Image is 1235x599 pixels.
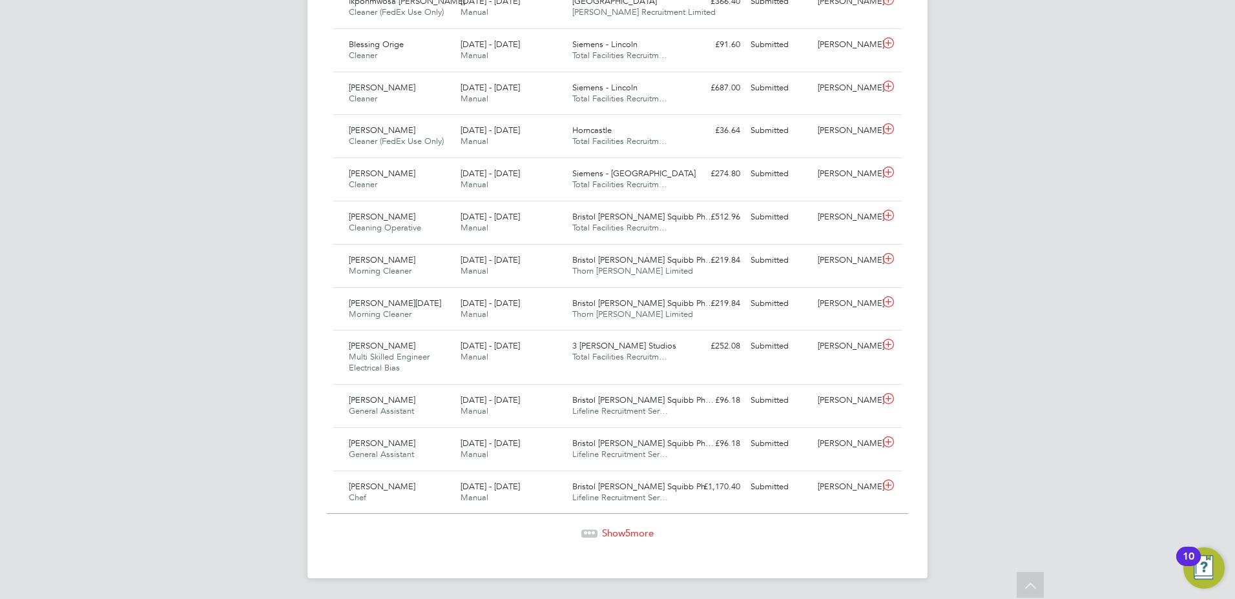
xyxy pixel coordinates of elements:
[461,50,488,61] span: Manual
[813,120,880,141] div: [PERSON_NAME]
[461,405,488,416] span: Manual
[461,265,488,276] span: Manual
[625,527,630,539] span: 5
[572,254,714,265] span: Bristol [PERSON_NAME] Squibb Ph…
[745,250,813,271] div: Submitted
[678,293,745,314] div: £219.84
[461,309,488,320] span: Manual
[349,449,414,460] span: General Assistant
[572,449,668,460] span: Lifeline Recruitment Ser…
[678,336,745,357] div: £252.08
[678,207,745,228] div: £512.96
[349,405,414,416] span: General Assistant
[461,492,488,503] span: Manual
[349,298,441,309] span: [PERSON_NAME][DATE]
[813,34,880,56] div: [PERSON_NAME]
[572,222,667,233] span: Total Facilities Recruitm…
[572,265,693,276] span: Thorn [PERSON_NAME] Limited
[349,222,421,233] span: Cleaning Operative
[461,211,520,222] span: [DATE] - [DATE]
[461,222,488,233] span: Manual
[678,390,745,411] div: £96.18
[813,77,880,99] div: [PERSON_NAME]
[461,82,520,93] span: [DATE] - [DATE]
[461,298,520,309] span: [DATE] - [DATE]
[461,39,520,50] span: [DATE] - [DATE]
[745,77,813,99] div: Submitted
[572,211,714,222] span: Bristol [PERSON_NAME] Squibb Ph…
[349,254,415,265] span: [PERSON_NAME]
[349,125,415,136] span: [PERSON_NAME]
[572,492,668,503] span: Lifeline Recruitment Ser…
[678,120,745,141] div: £36.64
[813,163,880,185] div: [PERSON_NAME]
[678,433,745,454] div: £96.18
[572,39,638,50] span: Siemens - Lincoln
[813,207,880,228] div: [PERSON_NAME]
[813,476,880,498] div: [PERSON_NAME]
[572,179,667,190] span: Total Facilities Recruitm…
[678,34,745,56] div: £91.60
[461,340,520,351] span: [DATE] - [DATE]
[572,481,714,492] span: Bristol [PERSON_NAME] Squibb Ph…
[572,50,667,61] span: Total Facilities Recruitm…
[349,179,377,190] span: Cleaner
[745,293,813,314] div: Submitted
[461,449,488,460] span: Manual
[572,340,676,351] span: 3 [PERSON_NAME] Studios
[349,351,430,373] span: Multi Skilled Engineer Electrical Bias
[461,136,488,147] span: Manual
[349,136,444,147] span: Cleaner (FedEx Use Only)
[1183,556,1194,573] div: 10
[745,207,813,228] div: Submitted
[572,298,714,309] span: Bristol [PERSON_NAME] Squibb Ph…
[572,394,714,405] span: Bristol [PERSON_NAME] Squibb Ph…
[349,211,415,222] span: [PERSON_NAME]
[602,527,654,539] span: Show more
[349,481,415,492] span: [PERSON_NAME]
[349,438,415,449] span: [PERSON_NAME]
[678,476,745,498] div: £1,170.40
[349,50,377,61] span: Cleaner
[572,438,714,449] span: Bristol [PERSON_NAME] Squibb Ph…
[572,82,638,93] span: Siemens - Lincoln
[349,492,366,503] span: Chef
[813,250,880,271] div: [PERSON_NAME]
[813,293,880,314] div: [PERSON_NAME]
[572,405,668,416] span: Lifeline Recruitment Ser…
[461,179,488,190] span: Manual
[745,163,813,185] div: Submitted
[461,351,488,362] span: Manual
[349,93,377,104] span: Cleaner
[349,309,411,320] span: Morning Cleaner
[572,168,696,179] span: Siemens - [GEOGRAPHIC_DATA]
[745,390,813,411] div: Submitted
[1183,547,1225,589] button: Open Resource Center, 10 new notifications
[572,136,667,147] span: Total Facilities Recruitm…
[678,250,745,271] div: £219.84
[349,168,415,179] span: [PERSON_NAME]
[572,309,693,320] span: Thorn [PERSON_NAME] Limited
[813,390,880,411] div: [PERSON_NAME]
[572,6,716,17] span: [PERSON_NAME] Recruitment Limited
[461,125,520,136] span: [DATE] - [DATE]
[461,6,488,17] span: Manual
[349,39,404,50] span: Blessing Orige
[349,6,444,17] span: Cleaner (FedEx Use Only)
[572,125,612,136] span: Horncastle
[349,265,411,276] span: Morning Cleaner
[745,34,813,56] div: Submitted
[461,254,520,265] span: [DATE] - [DATE]
[572,93,667,104] span: Total Facilities Recruitm…
[461,93,488,104] span: Manual
[745,433,813,454] div: Submitted
[461,394,520,405] span: [DATE] - [DATE]
[461,438,520,449] span: [DATE] - [DATE]
[745,120,813,141] div: Submitted
[461,481,520,492] span: [DATE] - [DATE]
[349,394,415,405] span: [PERSON_NAME]
[678,77,745,99] div: £687.00
[813,336,880,357] div: [PERSON_NAME]
[813,433,880,454] div: [PERSON_NAME]
[461,168,520,179] span: [DATE] - [DATE]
